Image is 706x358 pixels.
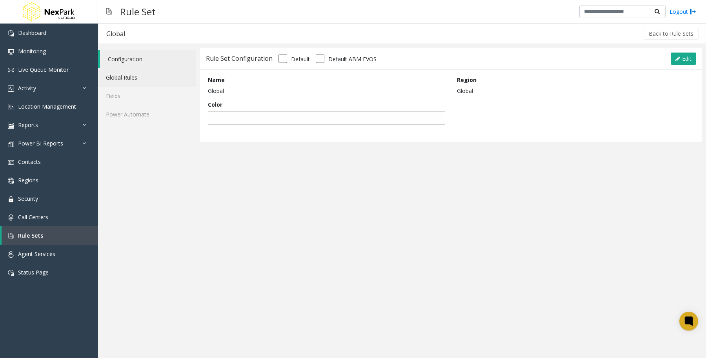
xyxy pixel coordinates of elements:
div: Rule Set Configuration [206,53,273,64]
a: Rule Sets [2,226,98,245]
label: Default ABM EVOS [328,55,377,63]
img: 'icon' [8,270,14,276]
span: Reports [18,121,38,129]
img: 'icon' [8,30,14,36]
a: Global Rules [98,68,196,87]
img: 'icon' [8,67,14,73]
span: Status Page [18,269,49,276]
img: 'icon' [8,85,14,92]
img: 'icon' [8,233,14,239]
h3: Rule Set [116,2,160,21]
span: Dashboard [18,29,46,36]
label: Default [291,55,310,63]
span: Regions [18,176,38,184]
a: Power Automate [98,105,196,124]
label: Region [457,76,477,84]
span: Activity [18,84,36,92]
label: Color [208,100,222,109]
span: Contacts [18,158,41,165]
button: Edit [671,53,696,65]
img: 'icon' [8,178,14,184]
span: Rule Sets [18,232,43,239]
button: Back to Rule Sets [644,28,699,40]
img: 'icon' [8,122,14,129]
span: Security [18,195,38,202]
a: Logout [670,7,696,16]
p: Global [457,87,694,95]
a: Fields [98,87,196,105]
img: 'icon' [8,159,14,165]
img: pageIcon [106,2,112,21]
img: 'icon' [8,196,14,202]
span: Edit [682,55,691,62]
span: Power BI Reports [18,140,63,147]
div: Global [106,29,125,39]
span: Agent Services [18,250,55,258]
span: Call Centers [18,213,48,221]
span: Live Queue Monitor [18,66,69,73]
img: 'icon' [8,214,14,221]
label: Name [208,76,225,84]
p: Global [208,87,445,95]
img: 'icon' [8,104,14,110]
img: 'icon' [8,49,14,55]
span: Location Management [18,103,76,110]
img: 'icon' [8,141,14,147]
span: Monitoring [18,47,46,55]
img: logout [690,7,696,16]
a: Configuration [100,50,196,68]
img: 'icon' [8,251,14,258]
